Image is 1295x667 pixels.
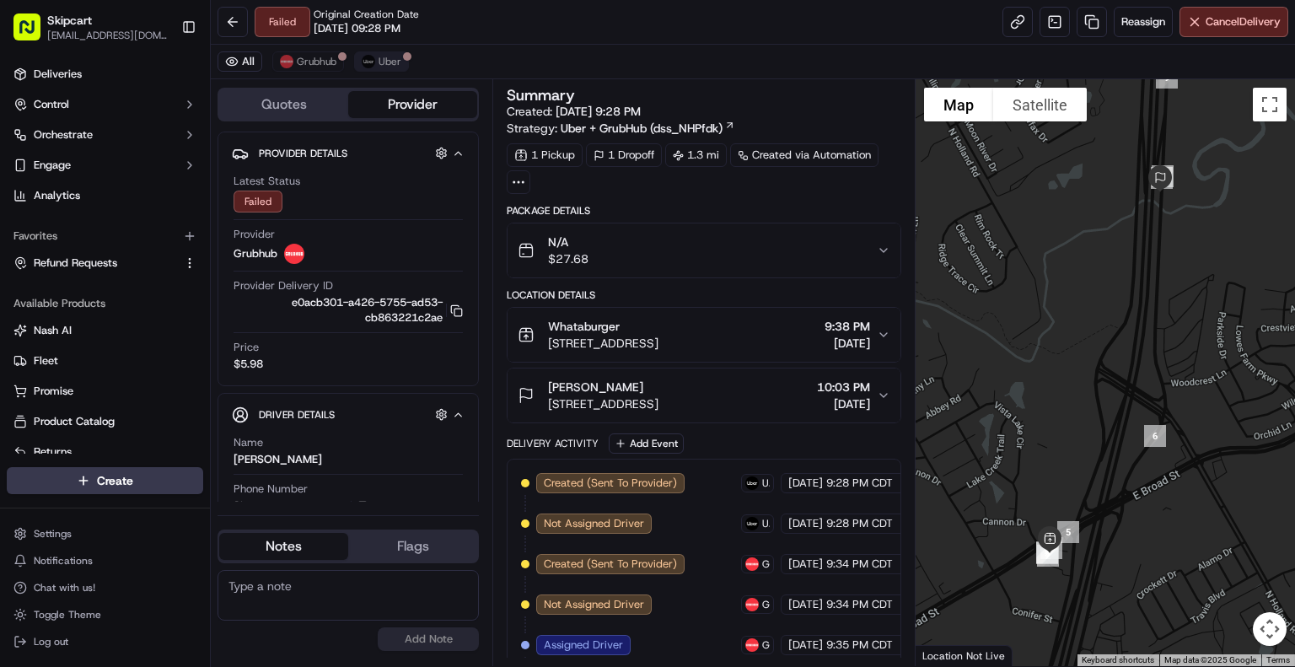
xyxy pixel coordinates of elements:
button: Notifications [7,549,203,573]
span: Created: [507,103,641,120]
span: Whataburger [548,318,620,335]
button: Driver Details [232,401,465,428]
a: Fleet [13,353,196,368]
img: uber-new-logo.jpeg [362,55,375,68]
span: Provider [234,227,275,242]
div: 1 Dropoff [586,143,662,167]
button: Control [7,91,203,118]
button: Add Event [609,433,684,454]
span: Uber [762,476,770,490]
img: 5e692f75ce7d37001a5d71f1 [745,598,759,611]
span: [DATE] [788,516,823,531]
a: Returns [13,444,196,460]
a: Created via Automation [730,143,879,167]
span: [DATE] [788,557,823,572]
img: 5e692f75ce7d37001a5d71f1 [745,557,759,571]
span: Name [234,435,263,450]
span: Chat with us! [34,581,95,594]
span: Not Assigned Driver [544,597,644,612]
span: Uber [379,55,401,68]
span: Orchestrate [34,127,93,143]
span: 9:28 PM CDT [826,516,893,531]
span: Provider Delivery ID [234,278,333,293]
span: Assigned Driver [544,637,623,653]
button: Quotes [219,91,348,118]
button: Log out [7,630,203,654]
span: Nash AI [34,323,72,338]
button: N/A$27.68 [508,223,900,277]
div: Favorites [7,223,203,250]
span: Grubhub [297,55,336,68]
button: Show street map [924,88,993,121]
span: [EMAIL_ADDRESS][DOMAIN_NAME] [47,29,168,42]
button: Chat with us! [7,576,203,600]
span: Latest Status [234,174,300,189]
span: 9:34 PM CDT [826,557,893,572]
span: Uber [762,517,770,530]
a: Terms (opens in new tab) [1266,655,1290,664]
span: 9:34 PM CDT [826,597,893,612]
button: Notes [219,533,348,560]
a: Uber + GrubHub (dss_NHPfdk) [561,120,735,137]
button: Map camera controls [1253,612,1287,646]
button: Grubhub [272,51,344,72]
span: 10:03 PM [817,379,870,395]
a: Deliveries [7,61,203,88]
button: Orchestrate [7,121,203,148]
div: 6 [1137,418,1173,454]
span: Original Creation Date [314,8,419,21]
button: Product Catalog [7,408,203,435]
span: Reassign [1121,14,1165,30]
button: Toggle fullscreen view [1253,88,1287,121]
button: Fleet [7,347,203,374]
a: Product Catalog [13,414,196,429]
img: 5e692f75ce7d37001a5d71f1 [284,244,304,264]
div: Location Details [507,288,901,302]
span: Engage [34,158,71,173]
span: $27.68 [548,250,588,267]
span: Driver Details [259,408,335,422]
span: Promise [34,384,73,399]
span: Map data ©2025 Google [1164,655,1256,664]
button: CancelDelivery [1179,7,1288,37]
span: Cancel Delivery [1206,14,1281,30]
button: Create [7,467,203,494]
div: [PERSON_NAME] [234,452,322,467]
button: Provider [348,91,477,118]
button: Skipcart [47,12,92,29]
div: Delivery Activity [507,437,599,450]
span: 9:35 PM CDT [826,637,893,653]
span: Control [34,97,69,112]
button: Reassign [1114,7,1173,37]
div: 1.3 mi [665,143,727,167]
button: Toggle Theme [7,603,203,627]
span: Phone Number [234,481,308,497]
span: Settings [34,527,72,541]
span: Grubhub [762,557,770,571]
span: Provider Details [259,147,347,160]
button: Returns [7,438,203,465]
button: Whataburger[STREET_ADDRESS]9:38 PM[DATE] [508,308,900,362]
button: Keyboard shortcuts [1082,654,1154,666]
a: Analytics [7,182,203,209]
button: Engage [7,152,203,179]
a: Open this area in Google Maps (opens a new window) [920,644,975,666]
span: Product Catalog [34,414,115,429]
span: [STREET_ADDRESS] [548,395,658,412]
span: [PHONE_NUMBER] [250,500,346,515]
button: [PERSON_NAME][STREET_ADDRESS]10:03 PM[DATE] [508,368,900,422]
button: Settings [7,522,203,546]
button: Uber [354,51,409,72]
span: Returns [34,444,72,460]
h3: Summary [507,88,575,103]
span: [DATE] [788,597,823,612]
button: Refund Requests [7,250,203,277]
button: Skipcart[EMAIL_ADDRESS][DOMAIN_NAME] [7,7,175,47]
div: Strategy: [507,120,735,137]
span: Pylon [168,59,204,72]
button: Show satellite imagery [993,88,1087,121]
img: 5e692f75ce7d37001a5d71f1 [745,638,759,652]
a: Promise [13,384,196,399]
span: Created (Sent To Provider) [544,557,677,572]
